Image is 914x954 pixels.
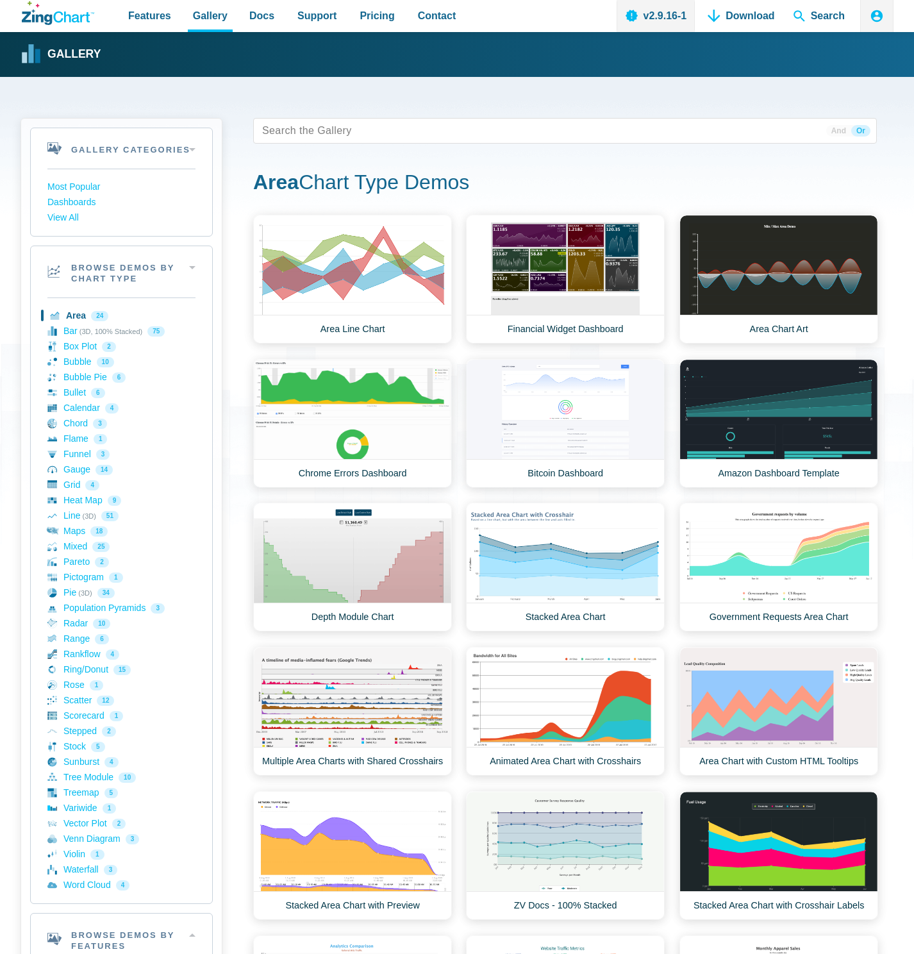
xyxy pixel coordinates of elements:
[253,215,452,344] a: Area Line Chart
[249,7,274,24] span: Docs
[466,359,665,488] a: Bitcoin Dashboard
[128,7,171,24] span: Features
[679,647,878,776] a: Area Chart with Custom HTML Tooltips
[193,7,228,24] span: Gallery
[253,791,452,920] a: Stacked Area Chart with Preview
[679,215,878,344] a: Area Chart Art
[466,215,665,344] a: Financial Widget Dashboard
[466,647,665,776] a: Animated Area Chart with Crosshairs
[47,195,195,210] a: Dashboards
[253,169,877,198] h1: Chart Type Demos
[31,128,212,169] h2: Gallery Categories
[360,7,394,24] span: Pricing
[679,791,878,920] a: Stacked Area Chart with Crosshair Labels
[466,503,665,632] a: Stacked Area Chart
[418,7,456,24] span: Contact
[22,1,94,25] a: ZingChart Logo. Click to return to the homepage
[297,7,337,24] span: Support
[47,210,195,226] a: View All
[47,180,195,195] a: Most Popular
[31,246,212,297] h2: Browse Demos By Chart Type
[851,125,870,137] span: Or
[466,791,665,920] a: ZV Docs - 100% Stacked
[47,49,101,60] strong: Gallery
[826,125,851,137] span: And
[253,647,452,776] a: Multiple Area Charts with Shared Crosshairs
[679,359,878,488] a: Amazon Dashboard Template
[253,171,299,194] strong: Area
[22,45,101,64] a: Gallery
[679,503,878,632] a: Government Requests Area Chart
[253,359,452,488] a: Chrome Errors Dashboard
[253,503,452,632] a: Depth Module Chart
